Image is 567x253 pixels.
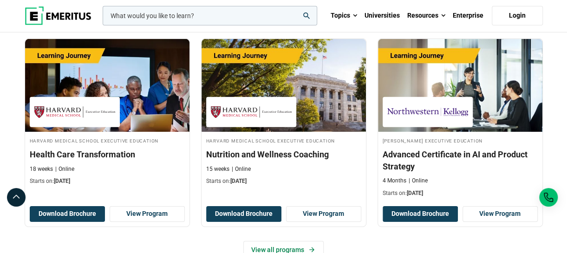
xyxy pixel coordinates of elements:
img: Harvard Medical School Executive Education [34,102,115,123]
button: Download Brochure [30,206,105,222]
h3: Advanced Certificate in AI and Product Strategy [383,149,538,172]
img: Kellogg Executive Education [387,102,468,123]
a: AI and Machine Learning Course by Kellogg Executive Education - November 13, 2025 Kellogg Executi... [378,39,542,202]
img: Advanced Certificate in AI and Product Strategy | Online AI and Machine Learning Course [378,39,542,132]
p: Online [409,177,428,185]
h4: Harvard Medical School Executive Education [30,136,185,144]
h4: Harvard Medical School Executive Education [206,136,361,144]
p: Starts on: [383,189,538,197]
a: Healthcare Course by Harvard Medical School Executive Education - October 30, 2025 Harvard Medica... [202,39,366,190]
p: Starts on: [206,177,361,185]
a: View Program [463,206,538,222]
img: Harvard Medical School Executive Education [211,102,292,123]
button: Download Brochure [383,206,458,222]
span: [DATE] [54,178,70,184]
h3: Nutrition and Wellness Coaching [206,149,361,160]
a: View Program [286,206,361,222]
p: Online [55,165,74,173]
img: Nutrition and Wellness Coaching | Online Healthcare Course [202,39,366,132]
p: 15 weeks [206,165,229,173]
a: View Program [110,206,185,222]
p: Online [232,165,251,173]
h3: Health Care Transformation [30,149,185,160]
a: Login [492,6,543,26]
p: Starts on: [30,177,185,185]
p: 4 Months [383,177,406,185]
span: [DATE] [230,178,247,184]
button: Download Brochure [206,206,281,222]
span: [DATE] [407,190,423,196]
input: woocommerce-product-search-field-0 [103,6,317,26]
a: Healthcare Course by Harvard Medical School Executive Education - October 9, 2025 Harvard Medical... [25,39,189,190]
p: 18 weeks [30,165,53,173]
h4: [PERSON_NAME] Executive Education [383,136,538,144]
img: Health Care Transformation | Online Healthcare Course [25,39,189,132]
